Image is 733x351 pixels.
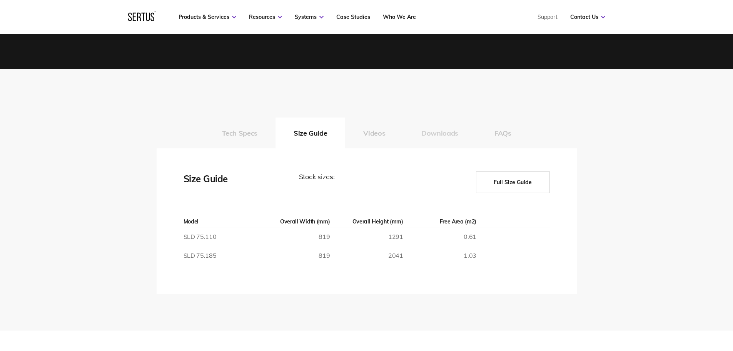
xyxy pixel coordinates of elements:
[184,171,260,193] div: Size Guide
[594,262,733,351] iframe: Chat Widget
[476,118,529,148] button: FAQs
[295,13,324,20] a: Systems
[403,246,476,265] td: 1.03
[336,13,370,20] a: Case Studies
[538,13,558,20] a: Support
[383,13,416,20] a: Who We Are
[403,216,476,227] th: Free Area (m2)
[330,216,403,227] th: Overall Height (mm)
[179,13,236,20] a: Products & Services
[249,13,282,20] a: Resources
[299,171,437,193] div: Stock sizes:
[330,246,403,265] td: 2041
[257,246,330,265] td: 819
[570,13,605,20] a: Contact Us
[403,118,476,148] button: Downloads
[257,216,330,227] th: Overall Width (mm)
[476,171,550,193] button: Full Size Guide
[403,227,476,246] td: 0.61
[204,118,276,148] button: Tech Specs
[184,216,257,227] th: Model
[184,227,257,246] td: SLD 75.110
[345,118,403,148] button: Videos
[184,246,257,265] td: SLD 75.185
[257,227,330,246] td: 819
[330,227,403,246] td: 1291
